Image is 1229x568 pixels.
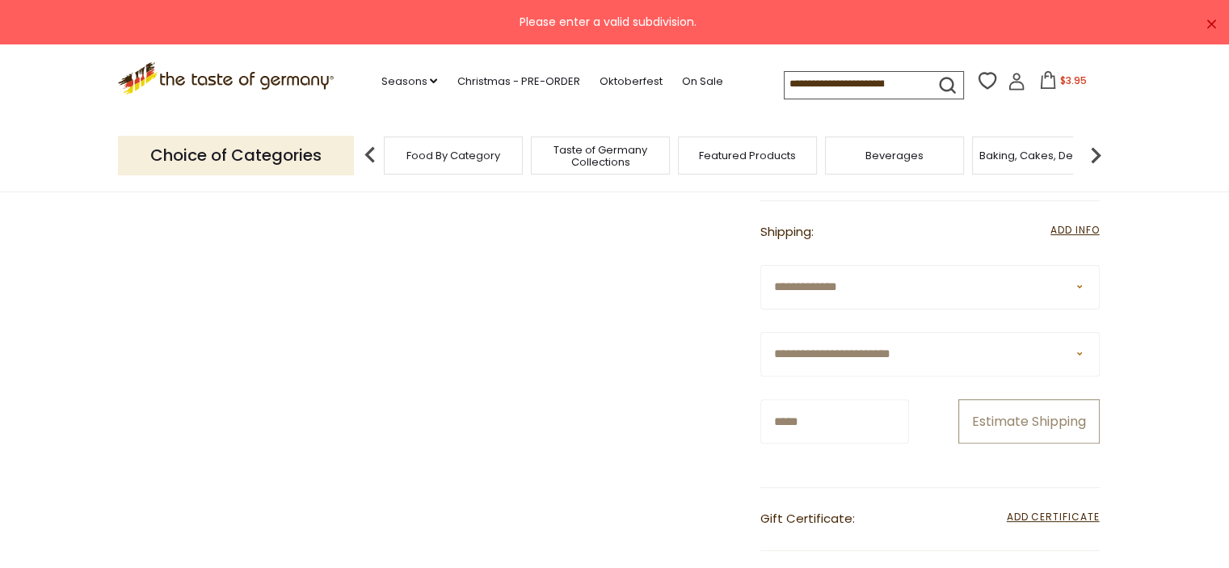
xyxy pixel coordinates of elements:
[1060,74,1087,87] span: $3.95
[1080,139,1112,171] img: next arrow
[760,223,814,240] span: Shipping:
[381,73,437,90] a: Seasons
[865,149,924,162] a: Beverages
[536,144,665,168] a: Taste of Germany Collections
[979,149,1105,162] a: Baking, Cakes, Desserts
[699,149,796,162] a: Featured Products
[13,13,1203,32] div: Please enter a valid subdivision.
[457,73,579,90] a: Christmas - PRE-ORDER
[1206,19,1216,29] a: ×
[1029,71,1097,95] button: $3.95
[599,73,662,90] a: Oktoberfest
[958,399,1100,444] button: Estimate Shipping
[406,149,500,162] a: Food By Category
[118,136,354,175] p: Choice of Categories
[1050,223,1099,237] span: Add Info
[681,73,722,90] a: On Sale
[760,510,855,527] span: Gift Certificate:
[1007,509,1100,527] span: Add Certificate
[354,139,386,171] img: previous arrow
